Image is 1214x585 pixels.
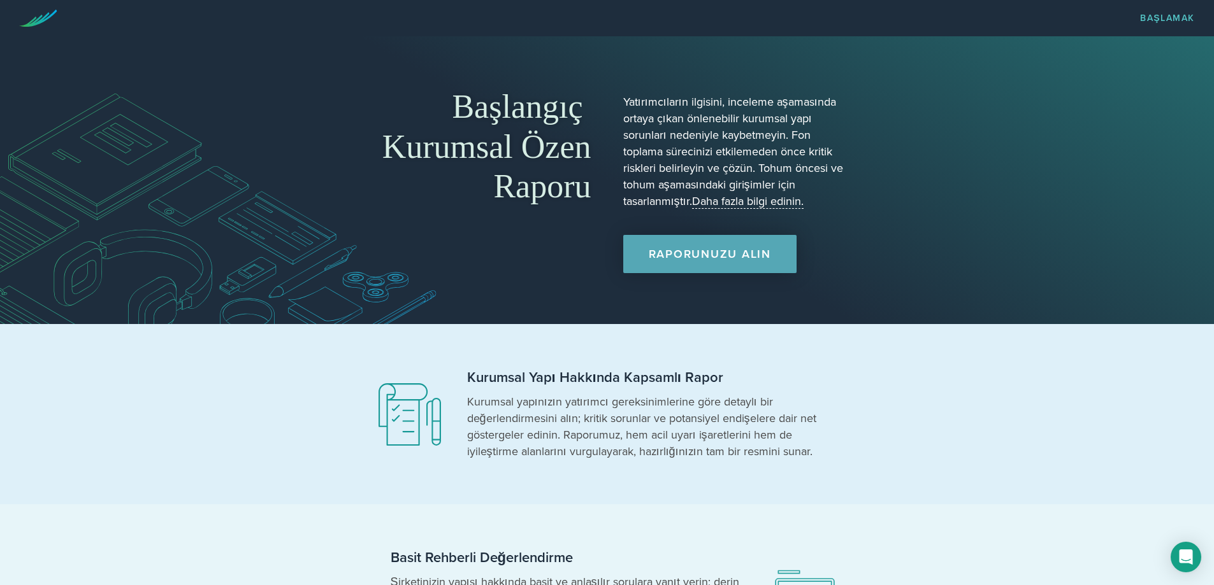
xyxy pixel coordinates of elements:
[391,549,573,566] font: Basit Rehberli Değerlendirme
[692,194,804,209] a: Daha fazla bilgi edinin.
[1140,13,1195,24] font: Başlamak
[467,395,816,458] font: Kurumsal yapınızın yatırımcı gereksinimlerine göre detaylı bir değerlendirmesini alın; kritik sor...
[467,369,723,386] font: Kurumsal Yapı Hakkında Kapsamlı Rapor
[623,235,797,273] a: Raporunuzu Alın
[692,194,804,208] font: Daha fazla bilgi edinin.
[382,88,591,204] font: Başlangıç ​​Kurumsal Özen Raporu
[1140,14,1195,23] a: Başlamak
[623,95,843,208] font: Yatırımcıların ilgisini, inceleme aşamasında ortaya çıkan önlenebilir kurumsal yapı sorunları ned...
[649,247,771,261] font: Raporunuzu Alın
[1171,542,1201,572] div: Open Intercom Messenger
